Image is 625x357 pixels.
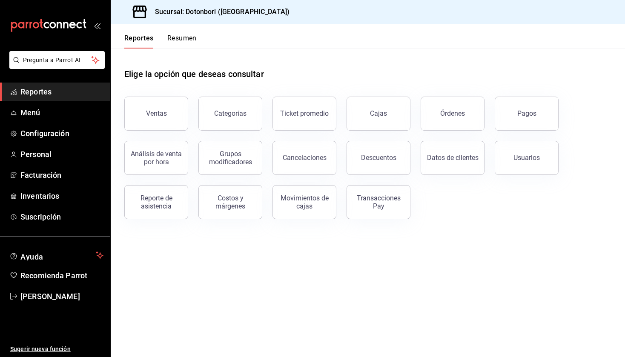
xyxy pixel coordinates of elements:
[352,194,405,210] div: Transacciones Pay
[20,250,92,260] span: Ayuda
[198,141,262,175] button: Grupos modificadores
[20,86,103,97] span: Reportes
[20,270,103,281] span: Recomienda Parrot
[20,169,103,181] span: Facturación
[361,154,396,162] div: Descuentos
[204,194,257,210] div: Costos y márgenes
[10,345,103,354] span: Sugerir nueva función
[347,97,410,131] button: Cajas
[421,97,485,131] button: Órdenes
[280,109,329,117] div: Ticket promedio
[146,109,167,117] div: Ventas
[347,185,410,219] button: Transacciones Pay
[272,185,336,219] button: Movimientos de cajas
[198,97,262,131] button: Categorías
[198,185,262,219] button: Costos y márgenes
[517,109,536,117] div: Pagos
[124,141,188,175] button: Análisis de venta por hora
[6,62,105,71] a: Pregunta a Parrot AI
[214,109,247,117] div: Categorías
[427,154,479,162] div: Datos de clientes
[20,107,103,118] span: Menú
[130,150,183,166] div: Análisis de venta por hora
[347,141,410,175] button: Descuentos
[283,154,327,162] div: Cancelaciones
[20,128,103,139] span: Configuración
[278,194,331,210] div: Movimientos de cajas
[20,149,103,160] span: Personal
[495,97,559,131] button: Pagos
[124,34,197,49] div: navigation tabs
[124,68,264,80] h1: Elige la opción que deseas consultar
[130,194,183,210] div: Reporte de asistencia
[272,141,336,175] button: Cancelaciones
[272,97,336,131] button: Ticket promedio
[370,109,387,117] div: Cajas
[513,154,540,162] div: Usuarios
[204,150,257,166] div: Grupos modificadores
[440,109,465,117] div: Órdenes
[148,7,290,17] h3: Sucursal: Dotonbori ([GEOGRAPHIC_DATA])
[495,141,559,175] button: Usuarios
[20,190,103,202] span: Inventarios
[20,211,103,223] span: Suscripción
[124,97,188,131] button: Ventas
[421,141,485,175] button: Datos de clientes
[9,51,105,69] button: Pregunta a Parrot AI
[124,185,188,219] button: Reporte de asistencia
[94,22,100,29] button: open_drawer_menu
[167,34,197,49] button: Resumen
[23,56,92,65] span: Pregunta a Parrot AI
[124,34,154,49] button: Reportes
[20,291,103,302] span: [PERSON_NAME]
